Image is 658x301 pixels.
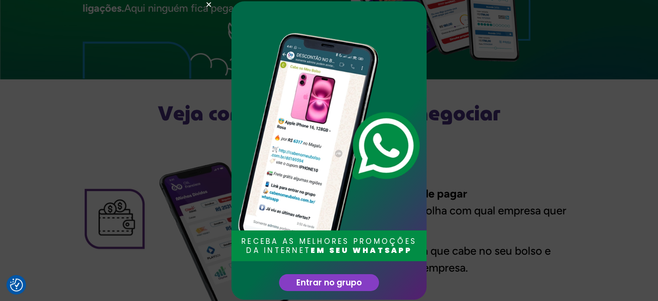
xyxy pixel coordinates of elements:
[311,245,412,256] b: EM SEU WHATSAPP
[296,278,362,287] span: Entrar no grupo
[10,278,23,291] button: Preferências de consentimento
[10,278,23,291] img: Revisit consent button
[236,19,422,273] img: celular-oferta
[205,1,212,8] a: Close
[279,274,379,291] a: Entrar no grupo
[235,237,423,255] h3: RECEBA AS MELHORES PROMOÇÕES DA INTERNET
